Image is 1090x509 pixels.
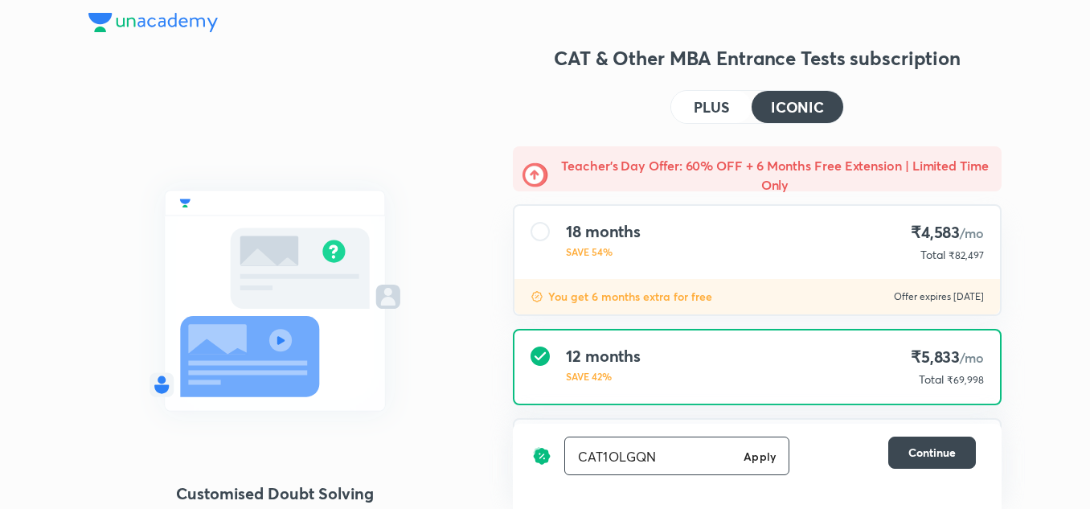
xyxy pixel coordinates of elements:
[744,448,776,465] h6: Apply
[558,156,992,195] h5: Teacher’s Day Offer: 60% OFF + 6 Months Free Extension | Limited Time Only
[947,374,984,386] span: ₹69,998
[671,91,752,123] button: PLUS
[919,371,944,388] p: Total
[566,222,641,241] h4: 18 months
[960,224,984,241] span: /mo
[566,347,641,366] h4: 12 months
[548,289,712,305] p: You get 6 months extra for free
[752,91,843,123] button: ICONIC
[566,244,641,259] p: SAVE 54%
[88,13,218,32] img: Company Logo
[949,249,984,261] span: ₹82,497
[565,437,737,475] input: Have a referral code?
[920,247,945,263] p: Total
[694,100,729,114] h4: PLUS
[531,290,543,303] img: discount
[771,100,824,114] h4: ICONIC
[911,347,984,368] h4: ₹5,833
[513,45,1002,71] h3: CAT & Other MBA Entrance Tests subscription
[888,437,976,469] button: Continue
[960,349,984,366] span: /mo
[88,161,461,441] img: LMP_1_7e6dc2762e.svg
[894,290,984,303] p: Offer expires [DATE]
[532,437,551,475] img: discount
[88,482,461,506] h4: Customised Doubt Solving
[522,162,548,188] img: -
[566,369,641,384] p: SAVE 42%
[908,445,956,461] span: Continue
[911,222,984,244] h4: ₹4,583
